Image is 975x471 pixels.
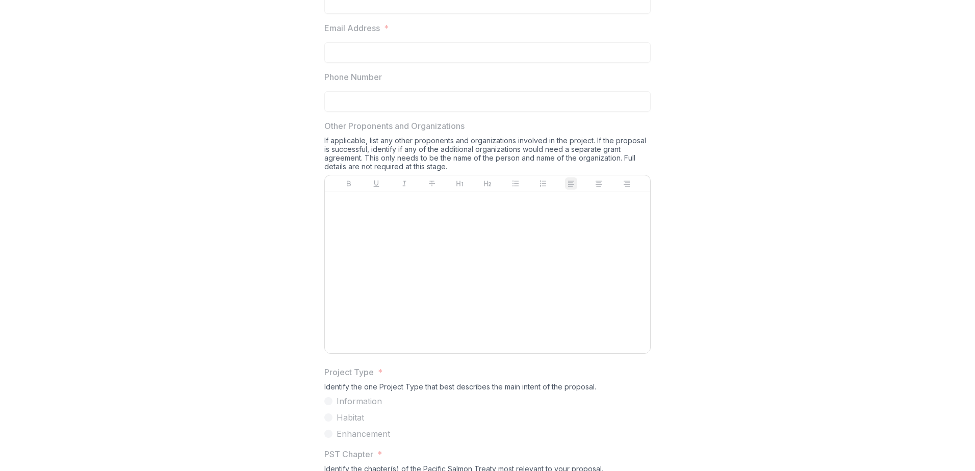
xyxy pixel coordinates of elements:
[343,177,355,190] button: Bold
[426,177,438,190] button: Strike
[337,395,382,407] span: Information
[324,136,651,175] div: If applicable, list any other proponents and organizations involved in the project. If the propos...
[337,428,390,440] span: Enhancement
[537,177,549,190] button: Ordered List
[324,120,465,132] p: Other Proponents and Organizations
[454,177,466,190] button: Heading 1
[621,177,633,190] button: Align Right
[324,71,382,83] p: Phone Number
[565,177,577,190] button: Align Left
[324,448,373,460] p: PST Chapter
[337,411,364,424] span: Habitat
[509,177,522,190] button: Bullet List
[593,177,605,190] button: Align Center
[481,177,494,190] button: Heading 2
[324,382,651,395] div: Identify the one Project Type that best describes the main intent of the proposal.
[324,366,374,378] p: Project Type
[370,177,382,190] button: Underline
[324,22,380,34] p: Email Address
[398,177,410,190] button: Italicize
